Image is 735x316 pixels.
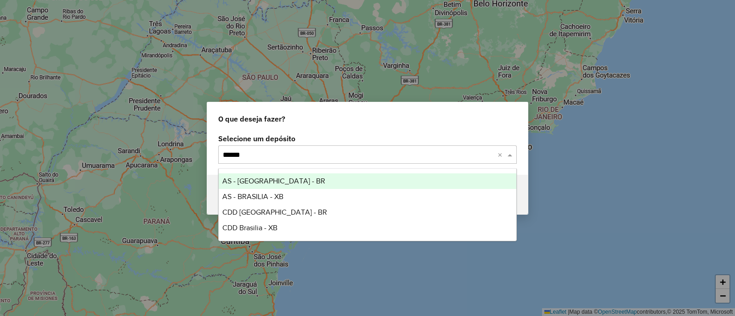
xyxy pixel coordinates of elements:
label: Selecione um depósito [218,133,517,144]
span: AS - BRASILIA - XB [222,193,283,200]
span: AS - [GEOGRAPHIC_DATA] - BR [222,177,325,185]
span: O que deseja fazer? [218,113,285,124]
span: Clear all [498,149,505,160]
span: CDD [GEOGRAPHIC_DATA] - BR [222,208,327,216]
ng-dropdown-panel: Options list [218,168,517,241]
span: CDD Brasilia - XB [222,224,277,232]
